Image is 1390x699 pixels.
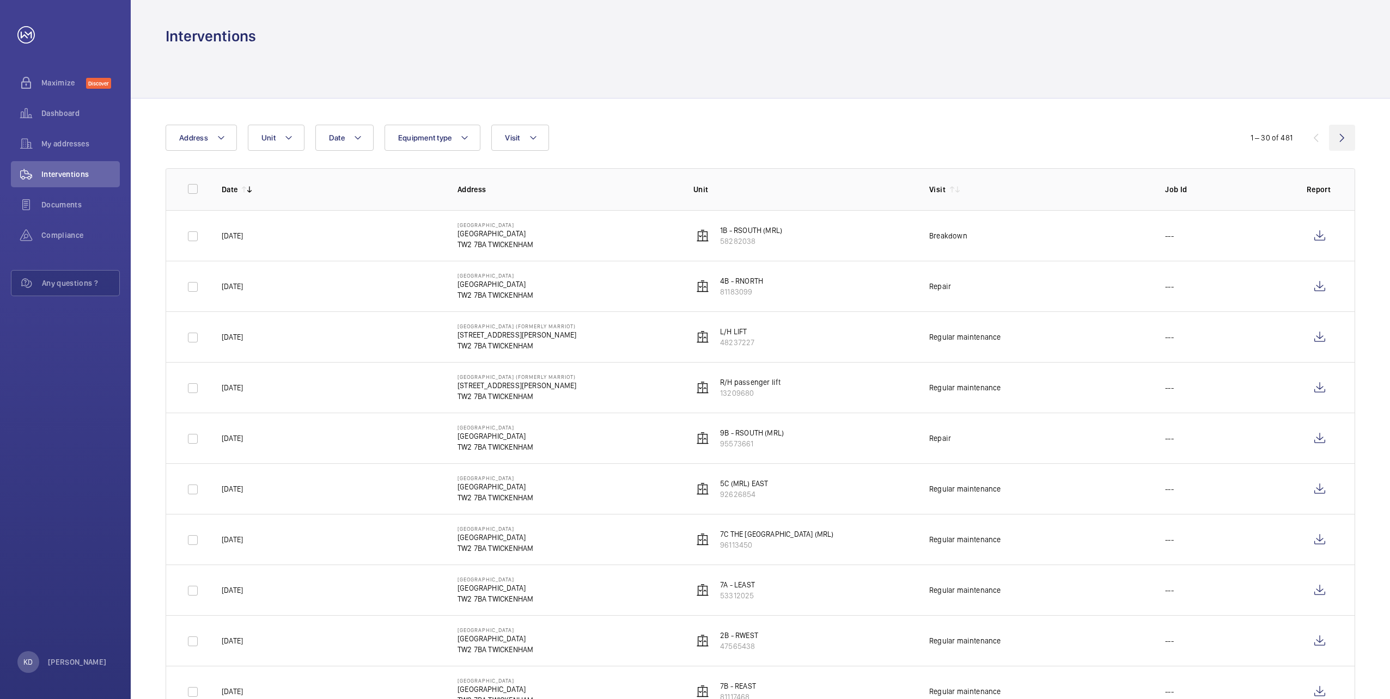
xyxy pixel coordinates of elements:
[696,685,709,698] img: elevator.svg
[720,286,763,297] p: 81183099
[315,125,374,151] button: Date
[1165,281,1174,292] p: ---
[222,433,243,444] p: [DATE]
[458,184,676,195] p: Address
[222,585,243,596] p: [DATE]
[929,585,1001,596] div: Regular maintenance
[929,382,1001,393] div: Regular maintenance
[41,230,120,241] span: Compliance
[458,677,533,684] p: [GEOGRAPHIC_DATA]
[693,184,912,195] p: Unit
[1165,382,1174,393] p: ---
[222,635,243,646] p: [DATE]
[929,433,951,444] div: Repair
[929,635,1001,646] div: Regular maintenance
[720,236,782,247] p: 58282038
[458,228,533,239] p: [GEOGRAPHIC_DATA]
[720,438,784,449] p: 95573661
[1307,184,1333,195] p: Report
[458,272,533,279] p: [GEOGRAPHIC_DATA]
[458,239,533,250] p: TW2 7BA TWICKENHAM
[929,686,1001,697] div: Regular maintenance
[398,133,452,142] span: Equipment type
[458,525,533,532] p: [GEOGRAPHIC_DATA]
[458,475,533,481] p: [GEOGRAPHIC_DATA]
[720,590,755,601] p: 53312025
[696,381,709,394] img: elevator.svg
[720,630,758,641] p: 2B - RWEST
[41,77,86,88] span: Maximize
[720,641,758,652] p: 47565438
[458,279,533,290] p: [GEOGRAPHIC_DATA]
[720,478,768,489] p: 5C (MRL) EAST
[222,534,243,545] p: [DATE]
[458,340,576,351] p: TW2 7BA TWICKENHAM
[929,184,946,195] p: Visit
[385,125,481,151] button: Equipment type
[1165,483,1174,494] p: ---
[720,579,755,590] p: 7A - LEAST
[222,184,237,195] p: Date
[720,529,833,539] p: 7C THE [GEOGRAPHIC_DATA] (MRL)
[1251,132,1293,143] div: 1 – 30 of 481
[720,326,754,337] p: L/H LIFT
[329,133,345,142] span: Date
[1165,686,1174,697] p: ---
[261,133,276,142] span: Unit
[42,278,119,289] span: Any questions ?
[491,125,548,151] button: Visit
[179,133,208,142] span: Address
[929,281,951,292] div: Repair
[222,332,243,342] p: [DATE]
[720,680,756,691] p: 7B - REAST
[720,275,763,286] p: 4B - RNORTH
[720,225,782,236] p: 1B - RSOUTH (MRL)
[696,229,709,242] img: elevator.svg
[929,230,967,241] div: Breakdown
[720,489,768,500] p: 92626854
[1165,433,1174,444] p: ---
[222,230,243,241] p: [DATE]
[458,329,576,340] p: [STREET_ADDRESS][PERSON_NAME]
[1165,534,1174,545] p: ---
[458,684,533,695] p: [GEOGRAPHIC_DATA]
[1165,332,1174,342] p: ---
[86,78,111,89] span: Discover
[929,332,1001,342] div: Regular maintenance
[48,657,107,667] p: [PERSON_NAME]
[696,330,709,344] img: elevator.svg
[720,427,784,438] p: 9B - RSOUTH (MRL)
[458,543,533,554] p: TW2 7BA TWICKENHAM
[458,431,533,442] p: [GEOGRAPHIC_DATA]
[720,377,781,388] p: R/H passenger lift
[222,483,243,494] p: [DATE]
[458,442,533,452] p: TW2 7BA TWICKENHAM
[696,533,709,546] img: elevator.svg
[696,280,709,293] img: elevator.svg
[166,125,237,151] button: Address
[222,281,243,292] p: [DATE]
[720,539,833,550] p: 96113450
[458,492,533,503] p: TW2 7BA TWICKENHAM
[23,657,33,667] p: KD
[696,482,709,495] img: elevator.svg
[696,432,709,445] img: elevator.svg
[458,290,533,301] p: TW2 7BA TWICKENHAM
[1165,230,1174,241] p: ---
[1165,184,1289,195] p: Job Id
[41,108,120,119] span: Dashboard
[696,584,709,597] img: elevator.svg
[696,634,709,647] img: elevator.svg
[458,323,576,329] p: [GEOGRAPHIC_DATA] (formerly Marriot)
[166,26,256,46] h1: Interventions
[1165,585,1174,596] p: ---
[929,534,1001,545] div: Regular maintenance
[41,199,120,210] span: Documents
[222,382,243,393] p: [DATE]
[458,380,576,391] p: [STREET_ADDRESS][PERSON_NAME]
[458,627,533,633] p: [GEOGRAPHIC_DATA]
[505,133,520,142] span: Visit
[458,582,533,593] p: [GEOGRAPHIC_DATA]
[41,138,120,149] span: My addresses
[458,373,576,380] p: [GEOGRAPHIC_DATA] (formerly Marriot)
